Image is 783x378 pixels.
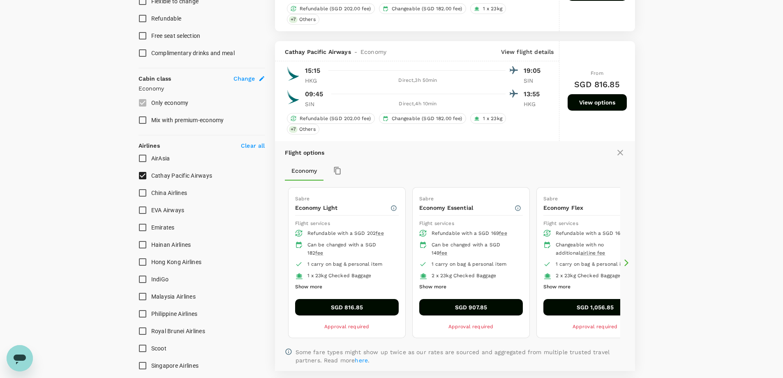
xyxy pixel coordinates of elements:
span: fee [499,230,507,236]
img: CX [285,65,301,82]
p: HKG [524,100,544,108]
img: CX [285,89,301,105]
div: Direct , 4h 10min [330,100,506,108]
span: Emirates [151,224,175,231]
div: Changeable (SGD 182.00 fee) [379,113,466,124]
div: Refundable with a SGD 169 [432,230,516,238]
div: Changeable with no additional [556,241,640,257]
a: here [355,357,368,364]
div: Changeable (SGD 182.00 fee) [379,3,466,14]
button: Show more [543,282,571,292]
span: Philippine Airlines [151,311,198,317]
p: Clear all [241,141,265,150]
span: EVA Airways [151,207,185,213]
div: Refundable (SGD 202.00 fee) [287,113,375,124]
span: 1 carry on bag & personal item [556,261,631,267]
p: 15:15 [305,66,321,76]
span: Others [296,126,319,133]
span: 2 x 23kg Checked Baggage [432,273,497,278]
strong: Airlines [139,142,160,149]
p: Economy Light [295,204,390,212]
div: Refundable with a SGD 169 [556,230,640,238]
span: Refundable (SGD 202.00 fee) [296,5,374,12]
div: Can be changed with a SGD 182 [307,241,392,257]
span: Changeable (SGD 182.00 fee) [388,5,466,12]
span: Economy [360,48,386,56]
p: Economy Flex [543,204,638,212]
button: Show more [419,282,446,292]
div: 1 x 23kg [470,3,506,14]
div: Refundable with a SGD 202 [307,230,392,238]
p: 19:05 [524,66,544,76]
div: Refundable (SGD 202.00 fee) [287,3,375,14]
button: SGD 907.85 [419,299,523,315]
button: View options [568,94,627,111]
span: Cathay Pacific Airways [285,48,351,56]
p: SIN [305,100,326,108]
span: Sabre [419,196,434,202]
span: - [351,48,360,56]
button: SGD 1,056.85 [543,299,647,315]
span: 1 carry on bag & personal item [307,261,383,267]
span: Complimentary drinks and meal [151,50,235,56]
span: 1 x 23kg [480,115,506,122]
button: SGD 816.85 [295,299,399,315]
span: Hainan Airlines [151,241,191,248]
p: HKG [305,77,326,85]
strong: Cabin class [139,75,171,82]
span: Cathay Pacific Airways [151,172,212,179]
span: Free seat selection [151,32,201,39]
span: 1 x 23kg [480,5,506,12]
div: 1 x 23kg [470,113,506,124]
h6: SGD 816.85 [574,78,620,91]
div: Can be changed with a SGD 149 [432,241,516,257]
span: Flight services [295,220,330,226]
span: fee [376,230,383,236]
span: Flight services [543,220,578,226]
button: Economy [285,161,323,181]
span: Approval required [448,324,494,329]
span: Change [233,74,255,83]
span: fee [439,250,447,256]
span: Approval required [324,324,370,329]
span: Malaysia Airlines [151,293,196,300]
div: +7Others [287,124,319,135]
span: Hong Kong Airlines [151,259,202,265]
p: Economy Essential [419,204,514,212]
span: Approval required [573,324,618,329]
div: Direct , 3h 50min [330,77,506,85]
span: airline fee [580,250,605,256]
span: 2 x 23kg Checked Baggage [556,273,621,278]
div: +7Others [287,14,319,25]
span: Singapore Airlines [151,362,199,369]
span: From [591,70,603,76]
p: Some fare types might show up twice as our rates are sourced and aggregated from multiple trusted... [296,348,625,364]
span: IndiGo [151,276,169,283]
span: Royal Brunei Airlines [151,328,205,334]
span: Sabre [295,196,310,202]
p: Flight options [285,148,325,157]
p: SIN [524,77,544,85]
span: + 7 [289,126,298,133]
p: 09:45 [305,89,323,99]
span: Scoot [151,345,166,352]
button: Show more [295,282,322,292]
span: Refundable (SGD 202.00 fee) [296,115,374,122]
span: 1 carry on bag & personal item [432,261,507,267]
span: Changeable (SGD 182.00 fee) [388,115,466,122]
p: Economy [139,84,265,93]
p: View flight details [501,48,554,56]
span: AirAsia [151,155,170,162]
span: fee [315,250,323,256]
span: China Airlines [151,190,187,196]
span: Flight services [419,220,454,226]
span: Mix with premium-economy [151,117,224,123]
iframe: Button to launch messaging window [7,345,33,371]
span: Only economy [151,100,189,106]
span: Refundable [151,15,182,22]
p: 13:55 [524,89,544,99]
span: Others [296,16,319,23]
span: + 7 [289,16,298,23]
span: Sabre [543,196,558,202]
span: 1 x 23kg Checked Baggage [307,273,372,278]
